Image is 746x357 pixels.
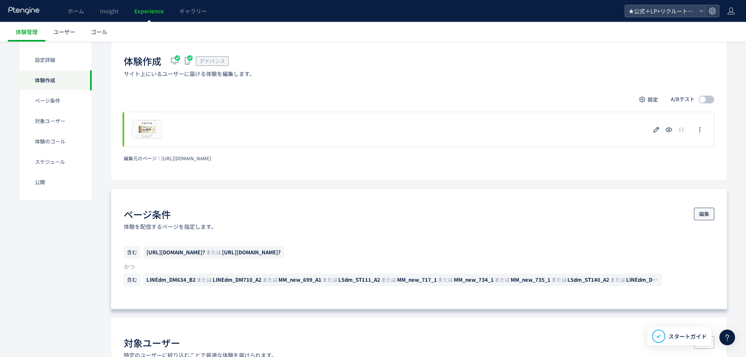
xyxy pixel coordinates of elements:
span: 体験管理 [16,28,38,36]
span: LINEdm_DM634_B2 [146,276,196,283]
span: または [197,276,212,283]
span: Insight [100,7,119,15]
span: https://tcb-beauty.net/menu/kumatori_injection_03?またはhttps://tcb-beauty.net/menu/kumatori_injecti... [143,246,284,259]
p: かつ [124,263,714,270]
h1: ページ条件 [124,208,171,221]
span: または [551,276,567,283]
span: [URL][DOMAIN_NAME]? [146,248,205,256]
span: 編集 [699,208,709,220]
span: MM_new_699_A1 [278,276,322,283]
span: L5dm_ST111_A2 [338,276,380,283]
button: 編集 [694,208,714,220]
span: または [262,276,278,283]
span: https://tcb-beauty.net/menu/kumatori_injection_03 [161,155,211,161]
span: ゴール [91,28,107,36]
span: MM_new_734_1 [454,276,494,283]
h1: 対象ユーザー [124,336,180,350]
span: または [438,276,453,283]
span: または [381,276,396,283]
div: 公開 [19,172,92,192]
span: ホーム [68,7,84,15]
p: サイト上にいるユーザーに届ける体験を編集します。 [124,70,255,78]
div: 対象ユーザー [19,111,92,131]
span: アドバンス [199,57,225,65]
div: 設定詳細 [19,50,92,70]
span: A/Bテスト [671,96,695,103]
p: 体験を配信するページを指定します。 [124,223,217,230]
h1: 体験作成 [124,54,161,68]
span: MM_new_735_1 [511,276,551,283]
span: または [495,276,510,283]
span: LINEdm_DM797_A2 [626,276,675,283]
span: 含む [124,274,140,286]
span: 含む [124,246,140,259]
span: または [206,248,221,256]
span: スタートガイド [668,332,707,341]
span: LINEdm_DM710_A2 [213,276,262,283]
span: [URL][DOMAIN_NAME]? [222,248,281,256]
div: 編集元のページ： [124,155,478,161]
div: ページ条件 [19,91,92,111]
span: ★公式＋LP+リクルート+BS+FastNail+TKBC [626,5,696,17]
span: MM_new_717_1 [397,276,437,283]
span: Experience [134,7,164,15]
button: 編集 [694,336,714,349]
span: LINEdm_DM634_B2またはLINEdm_DM710_A2またはMM_new_699_A1またはL5dm_ST111_A2またはMM_new_717_1またはMM_new_734_1また... [143,274,662,286]
span: L5dm_ST140_A2 [567,276,609,283]
span: ユーザー [53,28,75,36]
div: 体験作成 [19,70,92,91]
span: 設定 [648,93,658,106]
span: ギャラリー [179,7,207,15]
span: または [322,276,338,283]
img: 3442949e48f75da7547f23eb17587cd11730425900181.png [132,120,161,138]
div: スケジュール​ [19,152,92,172]
div: 体験のゴール [19,131,92,152]
span: または [610,276,625,283]
button: 設定 [635,93,663,106]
